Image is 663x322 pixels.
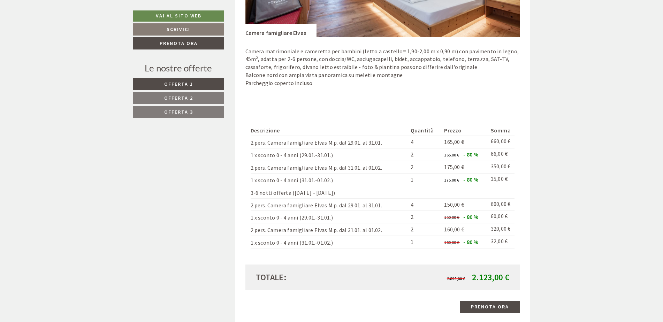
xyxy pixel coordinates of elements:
span: - 80 % [463,238,478,245]
th: Prezzo [441,125,488,136]
div: Buon giorno, come possiamo aiutarla? [166,19,269,40]
td: 32,00 € [488,236,515,248]
td: 320,00 € [488,223,515,236]
td: 350,00 € [488,161,515,174]
td: 1 [408,173,442,186]
span: 2.895,00 € [447,276,465,281]
td: 2 pers. Camera famigliare Elvas M.p. dal 29.01. al 31.01. [251,198,408,211]
span: 150,00 € [444,201,464,208]
a: Prenota ora [460,301,520,313]
td: 1 x sconto 0 - 4 anni (29.01.-31.01.) [251,148,408,161]
td: 4 [408,198,442,211]
td: 660,00 € [488,136,515,148]
td: 2 pers. Camera famigliare Elvas M.p. dal 31.01. al 01.02. [251,223,408,236]
span: Offerta 3 [164,109,193,115]
div: Totale: [251,271,383,283]
td: 2 pers. Camera famigliare Elvas M.p. dal 29.01. al 31.01. [251,136,408,148]
td: 60,00 € [488,211,515,223]
span: Offerta 1 [164,81,193,87]
span: 160,00 € [444,226,464,233]
a: Vai al sito web [133,10,224,22]
td: 4 [408,136,442,148]
td: 1 x sconto 0 - 4 anni (31.01.-01.02.) [251,173,408,186]
div: [DATE] [124,6,150,17]
span: 165,00 € [444,138,464,145]
td: 2 [408,161,442,174]
span: 165,00 € [444,152,459,158]
a: Prenota ora [133,37,224,49]
div: Lei [169,21,264,26]
span: 2.123,00 € [472,272,509,283]
th: Descrizione [251,125,408,136]
td: 35,00 € [488,173,515,186]
p: Camera matrimoniale e cameretta per bambini (letto a castello= 1,90-2,00 m x 0,90 m) con paviment... [245,47,520,95]
span: 150,00 € [444,215,459,220]
td: 2 pers. Camera famigliare Elvas M.p. dal 31.01. al 01.02. [251,161,408,174]
th: Somma [488,125,515,136]
td: 2 [408,148,442,161]
td: 1 [408,236,442,248]
div: Camera famigliare Elvas [245,24,317,37]
td: 1 x sconto 0 - 4 anni (31.01.-01.02.) [251,236,408,248]
td: 600,00 € [488,198,515,211]
td: 66,00 € [488,148,515,161]
td: 3-6 notti offerta ([DATE] - [DATE]) [251,186,408,198]
span: 175,00 € [444,163,464,170]
span: - 80 % [463,151,478,158]
a: Scrivici [133,23,224,36]
span: 160,00 € [444,240,459,245]
td: 2 [408,223,442,236]
td: 1 x sconto 0 - 4 anni (29.01.-31.01.) [251,211,408,223]
small: 12:04 [169,34,264,39]
span: 175,00 € [444,177,459,183]
span: - 80 % [463,176,478,183]
button: Invia [239,184,275,196]
td: 2 [408,211,442,223]
span: - 80 % [463,213,478,220]
span: Offerta 2 [164,95,193,101]
div: Le nostre offerte [133,62,224,75]
th: Quantità [408,125,442,136]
